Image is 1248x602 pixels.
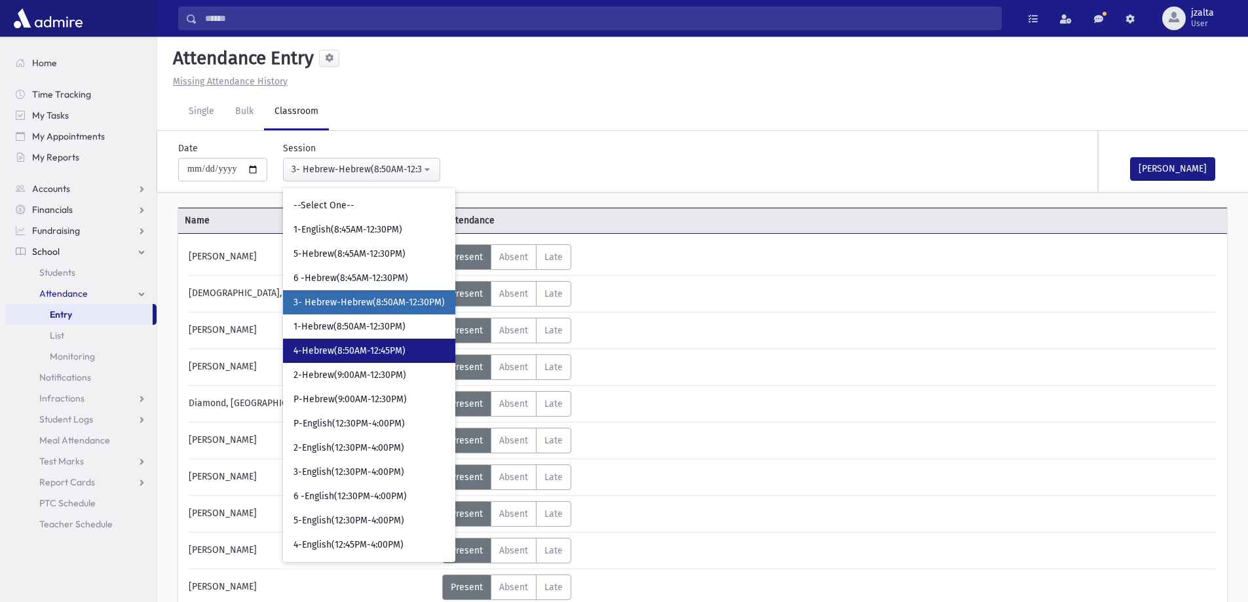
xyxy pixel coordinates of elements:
span: Present [451,435,483,446]
a: Classroom [264,94,329,130]
a: Entry [5,304,153,325]
a: Notifications [5,367,157,388]
a: Missing Attendance History [168,76,288,87]
span: Late [544,472,563,483]
span: My Appointments [32,130,105,142]
span: Attendance [39,288,88,299]
span: Time Tracking [32,88,91,100]
span: Notifications [39,371,91,383]
span: Teacher Schedule [39,518,113,530]
a: Students [5,262,157,283]
a: Financials [5,199,157,220]
a: Home [5,52,157,73]
div: AttTypes [442,354,571,380]
span: Report Cards [39,476,95,488]
div: AttTypes [442,391,571,417]
span: 1-English(8:45AM-12:30PM) [293,223,402,236]
a: My Appointments [5,126,157,147]
div: [PERSON_NAME] [182,574,442,600]
div: AttTypes [442,428,571,453]
div: [PERSON_NAME] [182,464,442,490]
span: Home [32,57,57,69]
a: Student Logs [5,409,157,430]
h5: Attendance Entry [168,47,314,69]
div: [PERSON_NAME] [182,244,442,270]
div: AttTypes [442,501,571,527]
span: Present [451,545,483,556]
div: AttTypes [442,281,571,307]
a: List [5,325,157,346]
div: [PERSON_NAME] [182,354,442,380]
a: Report Cards [5,472,157,493]
button: [PERSON_NAME] [1130,157,1215,181]
span: 3- Hebrew-Hebrew(8:50AM-12:30PM) [293,296,445,309]
span: List [50,329,64,341]
span: My Tasks [32,109,69,121]
span: User [1191,18,1214,29]
span: Absent [499,435,528,446]
span: Present [451,472,483,483]
div: Diamond, [GEOGRAPHIC_DATA] [182,391,442,417]
a: Monitoring [5,346,157,367]
span: Student Logs [39,413,93,425]
span: PTC Schedule [39,497,96,509]
a: Meal Attendance [5,430,157,451]
span: Present [451,252,483,263]
span: Fundraising [32,225,80,236]
span: 6 -English(12:30PM-4:00PM) [293,490,407,503]
div: [PERSON_NAME] [182,318,442,343]
span: P-Hebrew(9:00AM-12:30PM) [293,393,407,406]
span: Late [544,435,563,446]
span: Present [451,288,483,299]
span: Late [544,398,563,409]
div: AttTypes [442,464,571,490]
span: Present [451,508,483,519]
div: [PERSON_NAME] [182,501,442,527]
span: Present [451,325,483,336]
span: Accounts [32,183,70,195]
span: 3-English(12:30PM-4:00PM) [293,466,404,479]
span: 4-English(12:45PM-4:00PM) [293,538,404,552]
span: Present [451,362,483,373]
a: Time Tracking [5,84,157,105]
label: Date [178,141,198,155]
span: Absent [499,252,528,263]
span: 2-Hebrew(9:00AM-12:30PM) [293,369,406,382]
span: Absent [499,362,528,373]
div: AttTypes [442,538,571,563]
span: Monitoring [50,350,95,362]
a: Accounts [5,178,157,199]
span: Late [544,545,563,556]
a: Bulk [225,94,264,130]
a: Attendance [5,283,157,304]
span: 2-English(12:30PM-4:00PM) [293,442,404,455]
a: My Tasks [5,105,157,126]
span: Attendance [440,214,702,227]
span: Students [39,267,75,278]
span: Present [451,398,483,409]
img: AdmirePro [10,5,86,31]
span: My Reports [32,151,79,163]
span: --Select One-- [293,199,354,212]
a: Fundraising [5,220,157,241]
span: 4-Hebrew(8:50AM-12:45PM) [293,345,406,358]
span: Infractions [39,392,85,404]
span: Late [544,508,563,519]
a: School [5,241,157,262]
a: Infractions [5,388,157,409]
span: Absent [499,508,528,519]
span: Late [544,582,563,593]
span: P-English(12:30PM-4:00PM) [293,417,405,430]
span: Test Marks [39,455,84,467]
span: Meal Attendance [39,434,110,446]
span: Absent [499,398,528,409]
div: AttTypes [442,244,571,270]
u: Missing Attendance History [173,76,288,87]
div: [DEMOGRAPHIC_DATA], Simmy [182,281,442,307]
div: [PERSON_NAME] [182,538,442,563]
span: jzalta [1191,8,1214,18]
div: AttTypes [442,574,571,600]
span: Entry [50,309,72,320]
span: Name [178,214,440,227]
div: AttTypes [442,318,571,343]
